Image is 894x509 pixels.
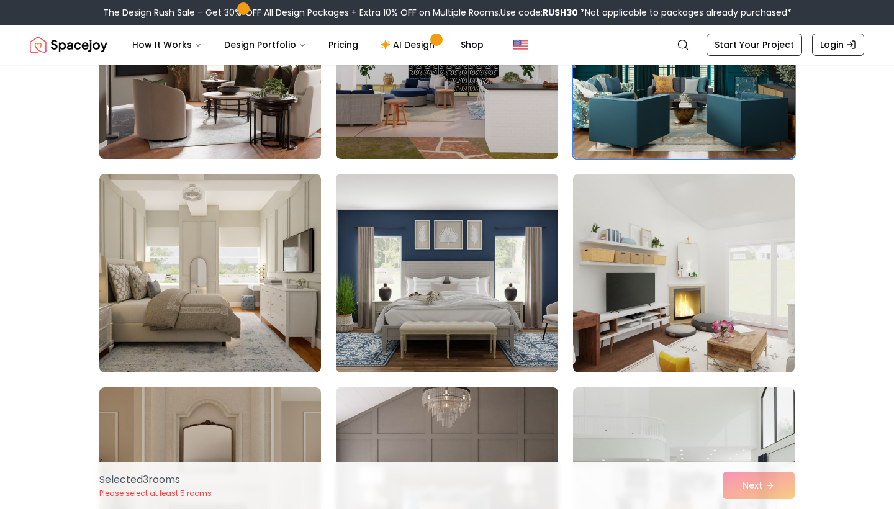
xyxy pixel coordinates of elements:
button: Design Portfolio [214,32,316,57]
a: Pricing [318,32,368,57]
img: Room room-12 [573,174,795,372]
nav: Global [30,25,864,65]
img: Room room-10 [99,174,321,372]
a: Spacejoy [30,32,107,57]
a: Login [812,34,864,56]
a: AI Design [371,32,448,57]
a: Start Your Project [707,34,802,56]
nav: Main [122,32,494,57]
button: How It Works [122,32,212,57]
img: United States [513,37,528,52]
p: Selected 3 room s [99,472,212,487]
span: *Not applicable to packages already purchased* [578,6,792,19]
p: Please select at least 5 rooms [99,489,212,498]
div: The Design Rush Sale – Get 30% OFF All Design Packages + Extra 10% OFF on Multiple Rooms. [103,6,792,19]
a: Shop [451,32,494,57]
img: Room room-11 [336,174,558,372]
img: Spacejoy Logo [30,32,107,57]
b: RUSH30 [543,6,578,19]
span: Use code: [500,6,578,19]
